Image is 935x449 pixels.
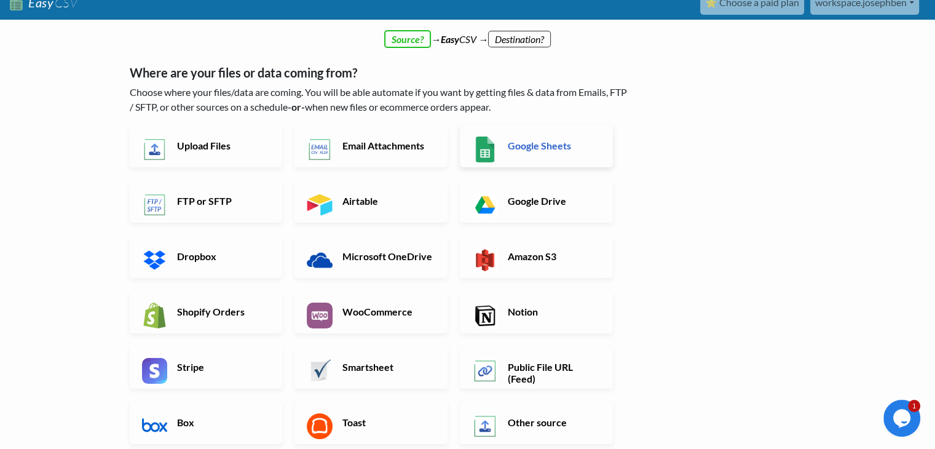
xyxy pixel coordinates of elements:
[307,192,333,218] img: Airtable App & API
[174,195,270,207] h6: FTP or SFTP
[174,306,270,317] h6: Shopify Orders
[472,413,498,439] img: Other Source App & API
[460,290,613,333] a: Notion
[130,235,283,278] a: Dropbox
[294,401,448,444] a: Toast
[472,303,498,328] img: Notion App & API
[505,361,601,384] h6: Public File URL (Feed)
[307,413,333,439] img: Toast App & API
[460,180,613,223] a: Google Drive
[339,361,436,373] h6: Smartsheet
[472,137,498,162] img: Google Sheets App & API
[130,290,283,333] a: Shopify Orders
[294,290,448,333] a: WooCommerce
[460,235,613,278] a: Amazon S3
[174,250,270,262] h6: Dropbox
[505,416,601,428] h6: Other source
[472,358,498,384] img: Public File URL App & API
[339,416,436,428] h6: Toast
[307,303,333,328] img: WooCommerce App & API
[472,192,498,218] img: Google Drive App & API
[294,346,448,389] a: Smartsheet
[339,250,436,262] h6: Microsoft OneDrive
[174,361,270,373] h6: Stripe
[130,346,283,389] a: Stripe
[294,124,448,167] a: Email Attachments
[142,247,168,273] img: Dropbox App & API
[174,140,270,151] h6: Upload Files
[288,101,305,113] b: -or-
[472,247,498,273] img: Amazon S3 App & API
[130,85,631,114] p: Choose where your files/data are coming. You will be able automate if you want by getting files &...
[117,20,818,47] div: → CSV →
[460,401,613,444] a: Other source
[142,358,168,384] img: Stripe App & API
[307,358,333,384] img: Smartsheet App & API
[142,303,168,328] img: Shopify App & API
[339,140,436,151] h6: Email Attachments
[130,65,631,80] h5: Where are your files or data coming from?
[339,306,436,317] h6: WooCommerce
[130,180,283,223] a: FTP or SFTP
[460,346,613,389] a: Public File URL (Feed)
[294,180,448,223] a: Airtable
[505,306,601,317] h6: Notion
[174,416,270,428] h6: Box
[307,137,333,162] img: Email New CSV or XLSX File App & API
[460,124,613,167] a: Google Sheets
[505,195,601,207] h6: Google Drive
[505,250,601,262] h6: Amazon S3
[339,195,436,207] h6: Airtable
[142,413,168,439] img: Box App & API
[130,124,283,167] a: Upload Files
[505,140,601,151] h6: Google Sheets
[307,247,333,273] img: Microsoft OneDrive App & API
[142,137,168,162] img: Upload Files App & API
[294,235,448,278] a: Microsoft OneDrive
[130,401,283,444] a: Box
[142,192,168,218] img: FTP or SFTP App & API
[883,400,923,437] iframe: chat widget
